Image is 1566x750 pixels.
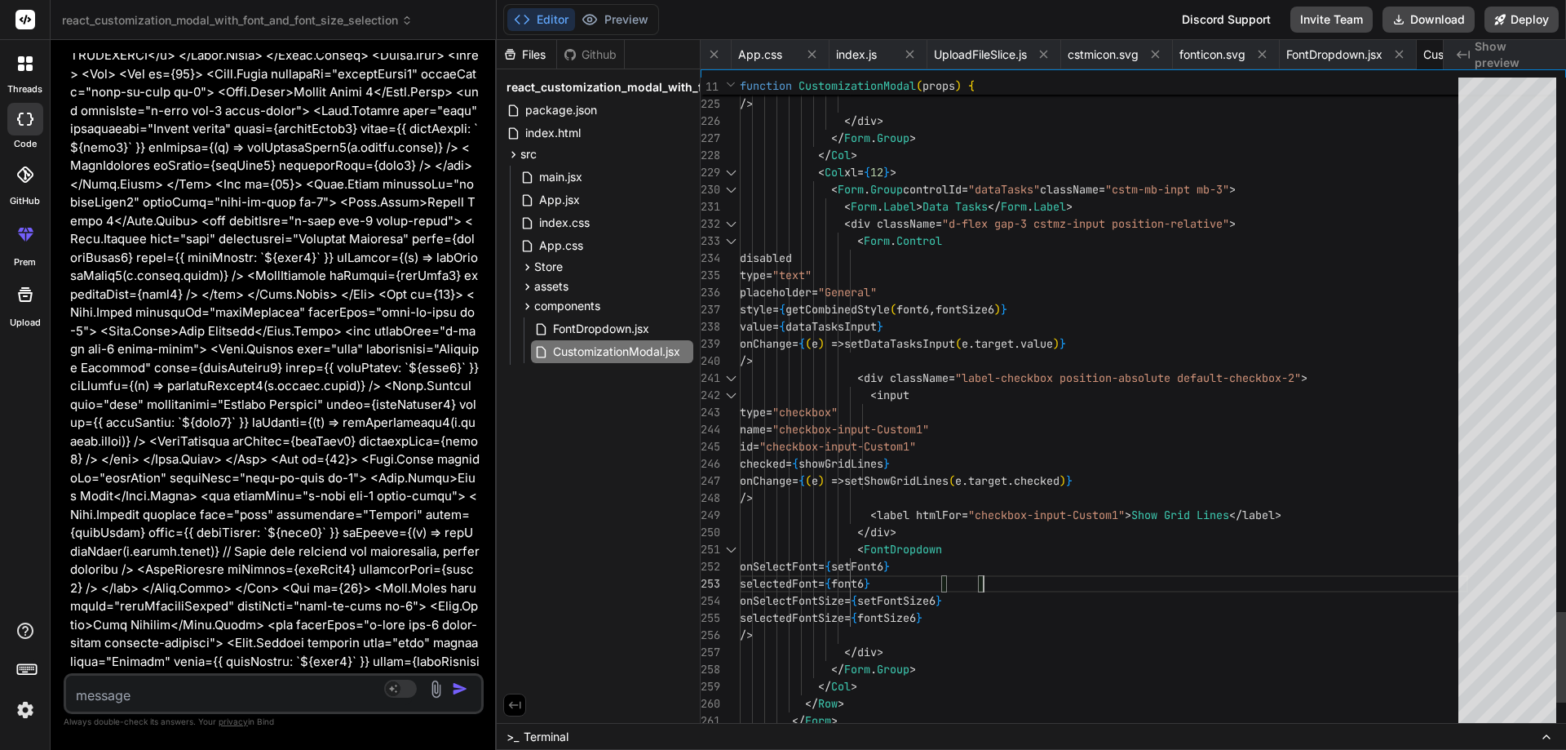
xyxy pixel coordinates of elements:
[916,78,922,93] span: (
[792,713,805,728] span: </
[1040,182,1099,197] span: className
[753,439,759,454] span: =
[524,123,582,143] span: index.html
[838,182,864,197] span: Form
[962,336,968,351] span: e
[740,439,753,454] span: id
[903,182,962,197] span: controlId
[934,47,1027,63] span: UploadFileSlice.js
[955,371,1281,385] span: "label-checkbox position-absolute default-checkbox
[844,216,851,231] span: <
[890,165,896,180] span: >
[452,681,468,697] img: icon
[10,316,41,330] label: Upload
[14,137,37,151] label: code
[1066,473,1073,488] span: }
[740,78,792,93] span: function
[740,405,766,419] span: type
[785,456,792,471] span: =
[831,576,864,591] span: font6
[1172,7,1281,33] div: Discord Support
[772,405,838,419] span: "checkbox"
[701,455,719,473] div: 246
[779,302,785,317] span: {
[701,198,719,215] div: 231
[792,456,798,471] span: {
[890,233,896,248] span: .
[883,559,890,574] span: }
[1229,508,1242,522] span: </
[922,199,949,214] span: Data
[818,696,838,711] span: Row
[798,336,805,351] span: {
[825,165,844,180] span: Col
[1423,47,1546,63] span: CustomizationModal.jsx
[720,233,741,250] div: Click to collapse the range.
[720,181,741,198] div: Click to collapse the range.
[1197,508,1229,522] span: Lines
[818,148,831,162] span: </
[922,78,955,93] span: props
[831,182,838,197] span: <
[805,696,818,711] span: </
[701,353,719,370] div: 240
[916,610,922,625] span: }
[812,336,818,351] span: e
[1059,473,1066,488] span: )
[1014,473,1059,488] span: checked
[798,473,805,488] span: {
[1179,47,1245,63] span: fonticon.svg
[955,78,962,93] span: )
[857,610,916,625] span: fontSize6
[701,95,719,113] div: 225
[740,593,844,608] span: onSelectFontSize
[772,302,779,317] span: =
[1014,336,1020,351] span: .
[870,165,883,180] span: 12
[864,165,870,180] span: {
[720,215,741,233] div: Click to collapse the range.
[864,233,890,248] span: Form
[851,199,877,214] span: Form
[701,404,719,421] div: 243
[701,335,719,353] div: 239
[766,405,772,419] span: =
[870,662,877,677] span: .
[779,319,785,334] span: {
[701,164,719,181] div: 229
[831,559,883,574] span: setFont6
[701,147,719,164] div: 228
[838,696,844,711] span: >
[844,199,851,214] span: <
[877,662,909,677] span: Group
[507,8,575,31] button: Editor
[497,47,556,63] div: Files
[701,644,719,661] div: 257
[864,576,870,591] span: }
[740,559,818,574] span: onSelectFont
[534,278,568,295] span: assets
[1229,182,1236,197] span: >
[551,342,682,362] span: CustomizationModal.jsx
[818,336,825,351] span: )
[844,336,955,351] span: setDataTasksInput
[537,213,591,233] span: index.css
[1301,371,1307,385] span: >
[805,713,831,728] span: Form
[1068,47,1139,63] span: cstmicon.svg
[701,181,719,198] div: 230
[1484,7,1559,33] button: Deploy
[968,78,975,93] span: {
[988,199,1001,214] span: </
[831,336,844,351] span: =>
[1001,199,1027,214] span: Form
[870,182,903,197] span: Group
[740,353,753,368] span: />
[877,508,962,522] span: label htmlFor
[962,182,968,197] span: =
[14,255,36,269] label: prem
[701,301,719,318] div: 237
[864,542,942,557] span: FontDropdown
[975,336,1014,351] span: target
[701,627,719,644] div: 256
